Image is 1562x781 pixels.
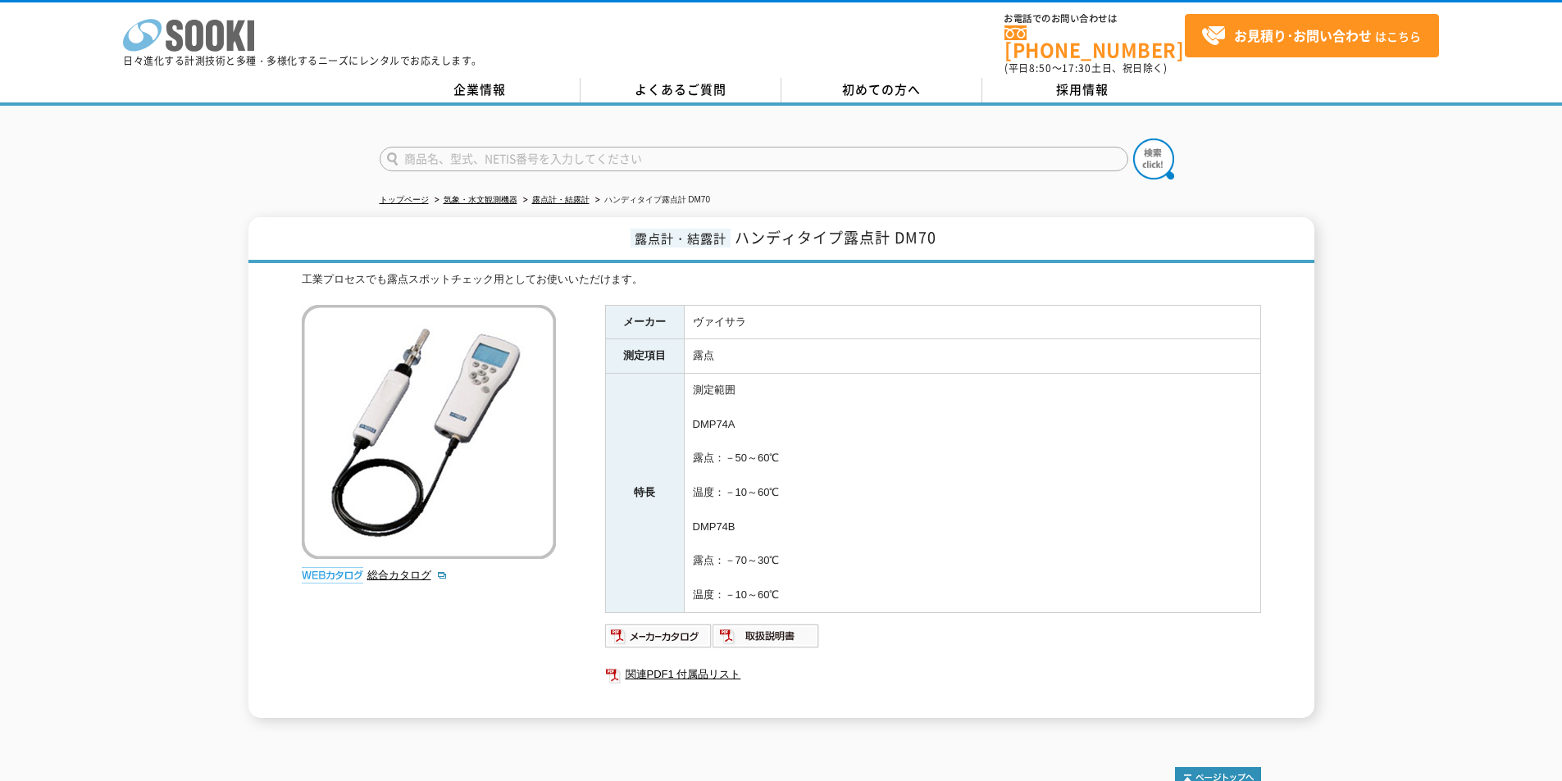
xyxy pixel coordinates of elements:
[380,147,1128,171] input: 商品名、型式、NETIS番号を入力してください
[605,305,684,339] th: メーカー
[1004,14,1185,24] span: お電話でのお問い合わせは
[380,78,581,102] a: 企業情報
[444,195,517,204] a: 気象・水文観測機器
[1133,138,1174,179] img: btn_search.png
[532,195,590,204] a: 露点計・結露計
[1004,25,1185,59] a: [PHONE_NUMBER]
[123,56,482,66] p: 日々進化する計測技術と多種・多様化するニーズにレンタルでお応えします。
[684,305,1260,339] td: ヴァイサラ
[592,192,710,209] li: ハンディタイプ露点計 DM70
[781,78,982,102] a: 初めての方へ
[735,226,936,248] span: ハンディタイプ露点計 DM70
[367,569,448,581] a: 総合カタログ
[1185,14,1439,57] a: お見積り･お問い合わせはこちら
[605,664,1261,685] a: 関連PDF1 付属品リスト
[605,374,684,612] th: 特長
[631,229,731,247] span: 露点計・結露計
[581,78,781,102] a: よくあるご質問
[1062,61,1091,75] span: 17:30
[1234,25,1372,45] strong: お見積り･お問い合わせ
[380,195,429,204] a: トップページ
[302,305,556,559] img: ハンディタイプ露点計 DM70
[302,567,363,583] img: webカタログ
[1004,61,1167,75] span: (平日 ～ 土日、祝日除く)
[302,271,1261,288] div: 工業プロセスでも露点スポットチェック用としてお使いいただけます。
[605,633,713,646] a: メーカーカタログ
[684,339,1260,374] td: 露点
[605,339,684,374] th: 測定項目
[605,623,713,649] img: メーカーカタログ
[713,633,820,646] a: 取扱説明書
[1029,61,1052,75] span: 8:50
[684,374,1260,612] td: 測定範囲 DMP74A 露点：－50～60℃ 温度：－10～60℃ DMP74B 露点：－70～30℃ 温度：－10～60℃
[713,623,820,649] img: 取扱説明書
[1201,24,1421,48] span: はこちら
[842,80,921,98] span: 初めての方へ
[982,78,1183,102] a: 採用情報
